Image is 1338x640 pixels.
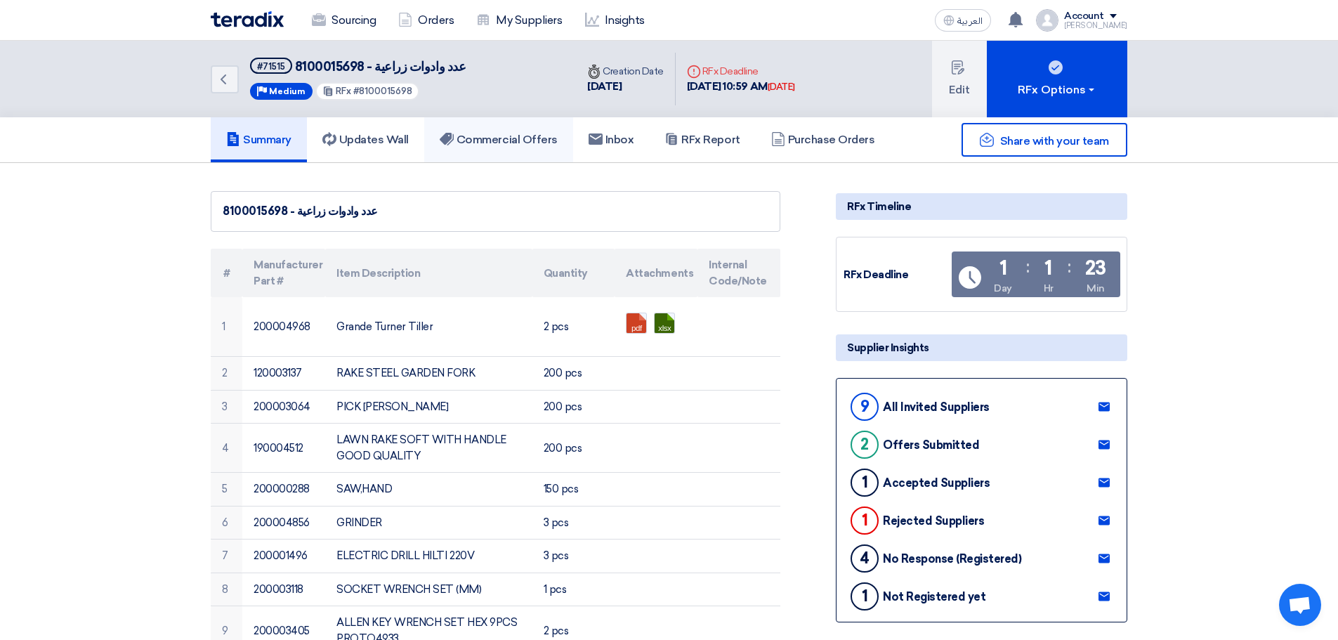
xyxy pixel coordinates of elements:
[211,11,284,27] img: Teradix logo
[242,506,325,540] td: 200004856
[532,473,615,507] td: 150 pcs
[1044,259,1052,278] div: 1
[883,514,984,528] div: Rejected Suppliers
[987,41,1127,117] button: RFx Options
[664,133,740,147] h5: RFx Report
[211,117,307,162] a: Summary
[325,506,532,540] td: GRINDER
[325,424,532,473] td: LAWN RAKE SOFT WITH HANDLE GOOD QUALITY
[211,357,242,391] td: 2
[687,79,795,95] div: [DATE] 10:59 AM
[211,249,242,297] th: #
[574,5,656,36] a: Insights
[883,552,1021,566] div: No Response (Registered)
[649,117,755,162] a: RFx Report
[1087,281,1105,296] div: Min
[1085,259,1106,278] div: 23
[587,64,664,79] div: Creation Date
[226,133,291,147] h5: Summary
[211,506,242,540] td: 6
[295,59,466,74] span: عدد وادوات زراعية - 8100015698
[532,390,615,424] td: 200 pcs
[851,507,879,535] div: 1
[325,249,532,297] th: Item Description
[1068,254,1071,280] div: :
[851,431,879,459] div: 2
[587,79,664,95] div: [DATE]
[756,117,891,162] a: Purchase Orders
[957,16,983,26] span: العربية
[211,297,242,357] td: 1
[242,357,325,391] td: 120003137
[532,573,615,606] td: 1 pcs
[994,281,1012,296] div: Day
[322,133,409,147] h5: Updates Wall
[250,58,466,75] h5: عدد وادوات زراعية - 8100015698
[655,313,767,398] a: Book_1758542479504.xlsx
[211,573,242,606] td: 8
[1036,9,1058,32] img: profile_test.png
[935,9,991,32] button: العربية
[844,267,949,283] div: RFx Deadline
[1026,254,1030,280] div: :
[325,473,532,507] td: SAW,HAND
[999,259,1007,278] div: 1
[589,133,634,147] h5: Inbox
[211,390,242,424] td: 3
[1064,11,1104,22] div: Account
[532,357,615,391] td: 200 pcs
[883,476,990,490] div: Accepted Suppliers
[851,469,879,497] div: 1
[301,5,387,36] a: Sourcing
[851,393,879,421] div: 9
[257,62,285,71] div: #71515
[532,297,615,357] td: 2 pcs
[687,64,795,79] div: RFx Deadline
[440,133,558,147] h5: Commercial Offers
[836,193,1127,220] div: RFx Timeline
[883,590,985,603] div: Not Registered yet
[325,573,532,606] td: SOCKET WRENCH SET (MM)
[223,203,768,220] div: عدد وادوات زراعية - 8100015698
[242,249,325,297] th: Manufacturer Part #
[615,249,697,297] th: Attachments
[1044,281,1054,296] div: Hr
[768,80,795,94] div: [DATE]
[532,249,615,297] th: Quantity
[336,86,351,96] span: RFx
[465,5,573,36] a: My Suppliers
[325,357,532,391] td: RAKE STEEL GARDEN FORK
[325,297,532,357] td: Grande Turner Tiller
[242,390,325,424] td: 200003064
[242,297,325,357] td: 200004968
[771,133,875,147] h5: Purchase Orders
[325,390,532,424] td: PICK [PERSON_NAME]
[851,582,879,610] div: 1
[211,540,242,573] td: 7
[242,540,325,573] td: 200001496
[532,424,615,473] td: 200 pcs
[627,313,739,398] a: __1758541977396.pdf
[1000,134,1109,148] span: Share with your team
[532,540,615,573] td: 3 pcs
[387,5,465,36] a: Orders
[1018,81,1097,98] div: RFx Options
[242,473,325,507] td: 200000288
[242,573,325,606] td: 200003118
[573,117,650,162] a: Inbox
[211,473,242,507] td: 5
[325,540,532,573] td: ELECTRIC DRILL HILTI 220V
[1064,22,1127,30] div: [PERSON_NAME]
[697,249,780,297] th: Internal Code/Note
[242,424,325,473] td: 190004512
[353,86,412,96] span: #8100015698
[307,117,424,162] a: Updates Wall
[211,424,242,473] td: 4
[532,506,615,540] td: 3 pcs
[1279,584,1321,626] div: Open chat
[883,438,979,452] div: Offers Submitted
[269,86,306,96] span: Medium
[851,544,879,573] div: 4
[883,400,990,414] div: All Invited Suppliers
[836,334,1127,361] div: Supplier Insights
